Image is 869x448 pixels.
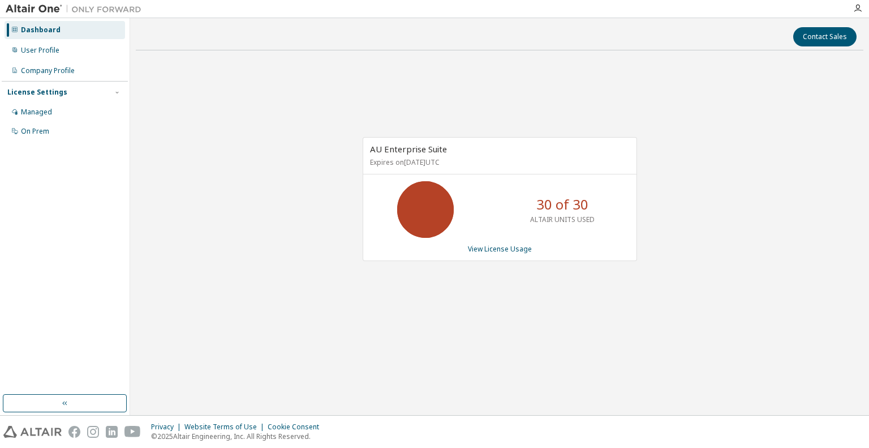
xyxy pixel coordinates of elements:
img: altair_logo.svg [3,426,62,438]
p: 30 of 30 [536,195,588,214]
p: Expires on [DATE] UTC [370,157,627,167]
div: Managed [21,108,52,117]
span: AU Enterprise Suite [370,143,447,155]
button: Contact Sales [793,27,857,46]
div: Dashboard [21,25,61,35]
div: License Settings [7,88,67,97]
div: Company Profile [21,66,75,75]
img: instagram.svg [87,426,99,438]
div: On Prem [21,127,49,136]
a: View License Usage [468,244,532,254]
img: Altair One [6,3,147,15]
div: Cookie Consent [268,423,326,432]
img: youtube.svg [124,426,141,438]
div: User Profile [21,46,59,55]
p: ALTAIR UNITS USED [530,215,595,224]
p: © 2025 Altair Engineering, Inc. All Rights Reserved. [151,432,326,441]
img: linkedin.svg [106,426,118,438]
div: Website Terms of Use [184,423,268,432]
img: facebook.svg [68,426,80,438]
div: Privacy [151,423,184,432]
